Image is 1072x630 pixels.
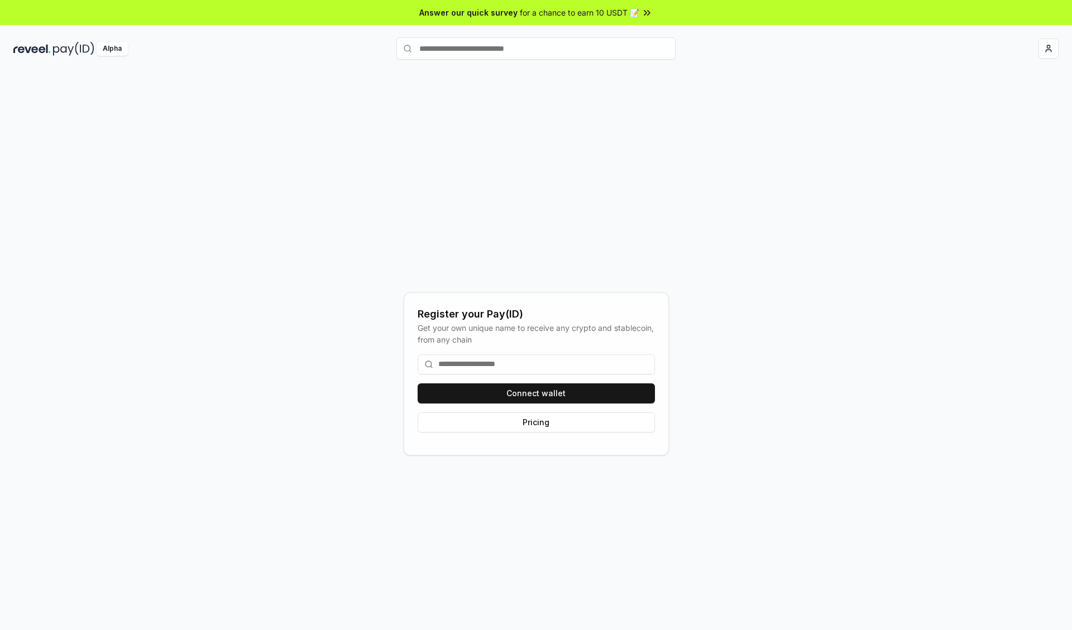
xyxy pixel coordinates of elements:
span: Answer our quick survey [419,7,518,18]
span: for a chance to earn 10 USDT 📝 [520,7,639,18]
button: Connect wallet [418,383,655,403]
button: Pricing [418,412,655,432]
div: Get your own unique name to receive any crypto and stablecoin, from any chain [418,322,655,345]
img: reveel_dark [13,42,51,56]
div: Register your Pay(ID) [418,306,655,322]
img: pay_id [53,42,94,56]
div: Alpha [97,42,128,56]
